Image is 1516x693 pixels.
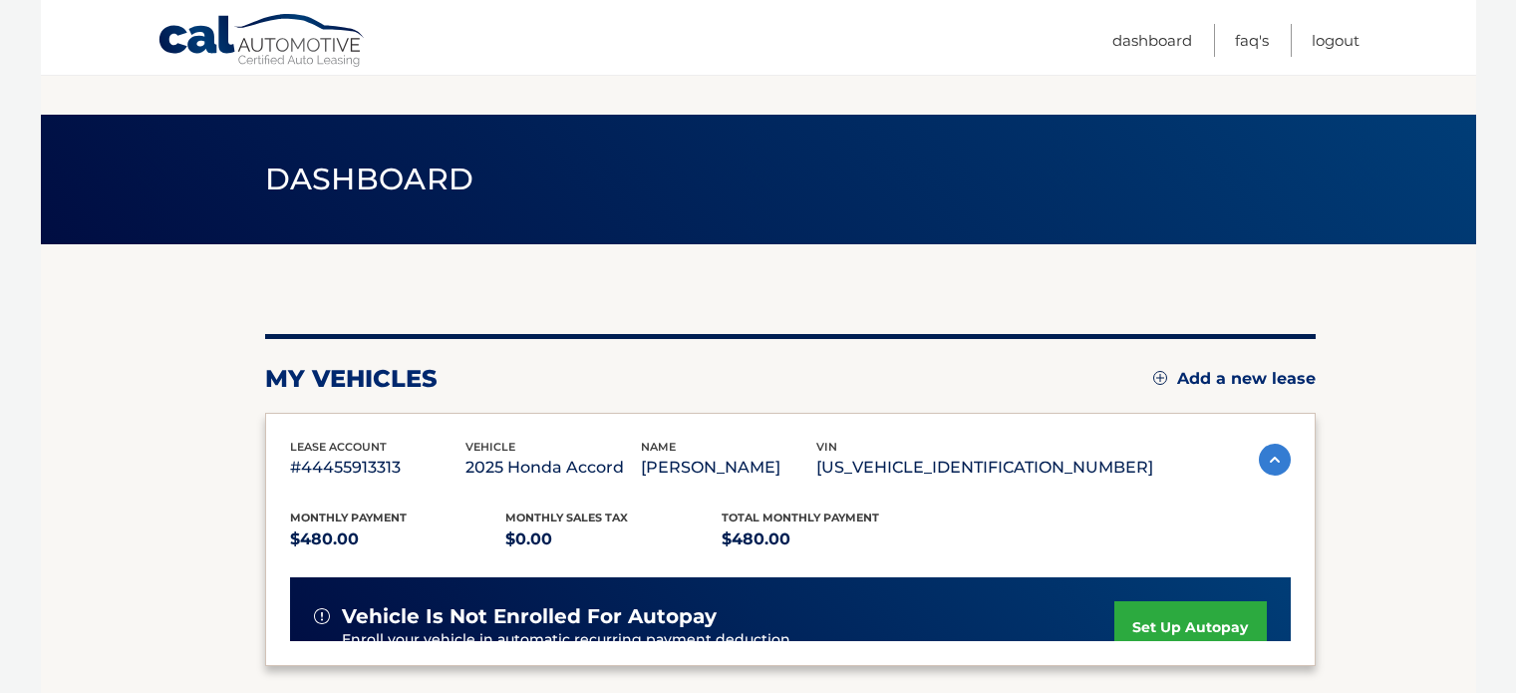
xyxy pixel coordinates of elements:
span: Dashboard [265,161,474,197]
a: FAQ's [1235,24,1269,57]
p: Enroll your vehicle in automatic recurring payment deduction. [342,629,1115,651]
p: $480.00 [722,525,938,553]
img: accordion-active.svg [1259,444,1291,476]
span: vehicle is not enrolled for autopay [342,604,717,629]
span: vehicle [465,440,515,454]
p: [US_VEHICLE_IDENTIFICATION_NUMBER] [816,454,1153,482]
p: $0.00 [505,525,722,553]
img: add.svg [1153,371,1167,385]
p: $480.00 [290,525,506,553]
p: 2025 Honda Accord [465,454,641,482]
a: Logout [1312,24,1360,57]
p: [PERSON_NAME] [641,454,816,482]
span: vin [816,440,837,454]
span: Monthly Payment [290,511,407,524]
span: name [641,440,676,454]
h2: my vehicles [265,364,438,394]
a: Cal Automotive [157,13,367,71]
a: Dashboard [1112,24,1192,57]
a: Add a new lease [1153,369,1316,389]
img: alert-white.svg [314,608,330,624]
p: #44455913313 [290,454,465,482]
span: Monthly sales Tax [505,511,628,524]
span: lease account [290,440,387,454]
a: set up autopay [1114,601,1266,654]
span: Total Monthly Payment [722,511,879,524]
